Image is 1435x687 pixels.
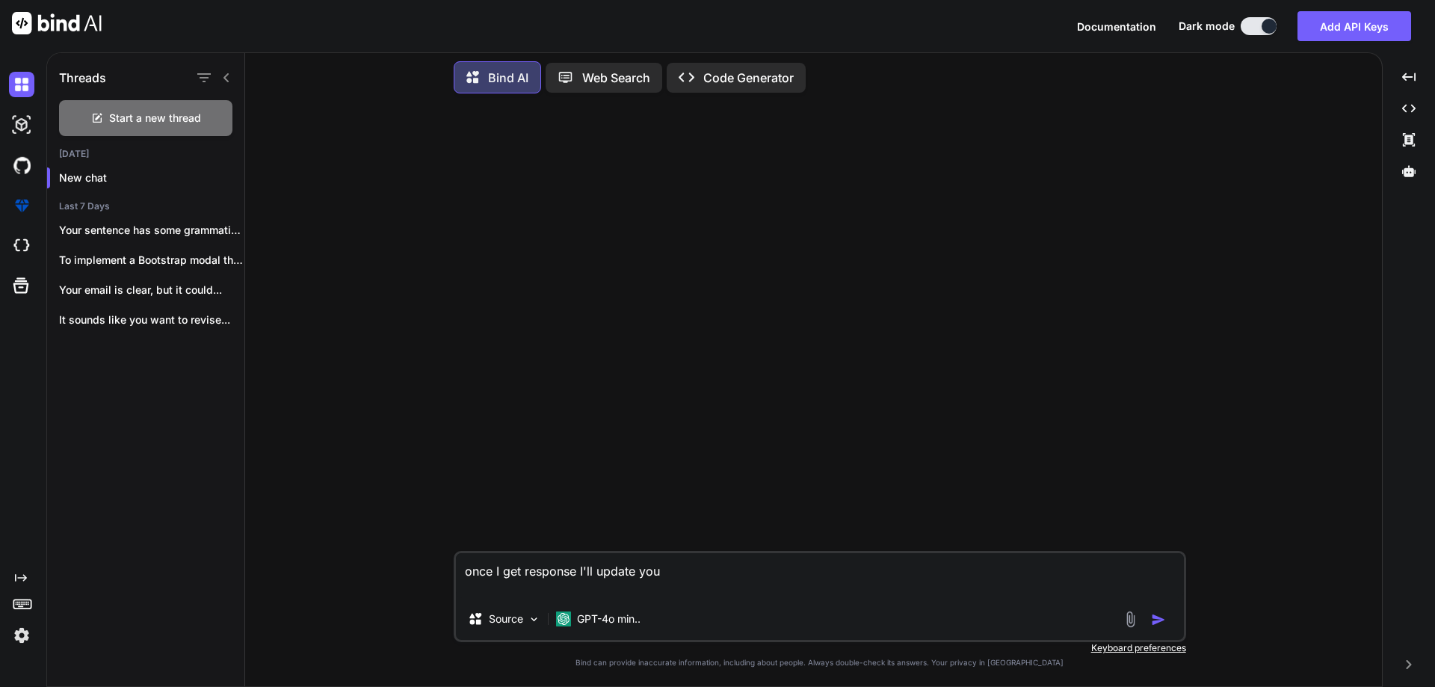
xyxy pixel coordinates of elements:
img: settings [9,623,34,648]
span: Dark mode [1179,19,1235,34]
p: Your sentence has some grammatical issues and... [59,223,244,238]
p: It sounds like you want to revise... [59,312,244,327]
button: Add API Keys [1297,11,1411,41]
img: attachment [1122,611,1139,628]
p: Code Generator [703,69,794,87]
h1: Threads [59,69,106,87]
span: Start a new thread [109,111,201,126]
textarea: once I get response I'll update you [456,553,1184,598]
span: Documentation [1077,20,1156,33]
h2: Last 7 Days [47,200,244,212]
p: Your email is clear, but it could... [59,283,244,298]
img: darkChat [9,72,34,97]
img: darkAi-studio [9,112,34,138]
p: Bind can provide inaccurate information, including about people. Always double-check its answers.... [454,657,1186,668]
p: To implement a Bootstrap modal that closes... [59,253,244,268]
p: New chat [59,170,244,185]
img: githubDark [9,153,34,178]
p: Source [489,611,523,626]
p: Web Search [582,69,650,87]
p: Keyboard preferences [454,642,1186,654]
p: GPT-4o min.. [577,611,641,626]
img: Pick Models [528,613,540,626]
img: cloudideIcon [9,233,34,259]
img: icon [1151,612,1166,627]
h2: [DATE] [47,148,244,160]
p: Bind AI [488,69,528,87]
button: Documentation [1077,19,1156,34]
img: GPT-4o mini [556,611,571,626]
img: premium [9,193,34,218]
img: Bind AI [12,12,102,34]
